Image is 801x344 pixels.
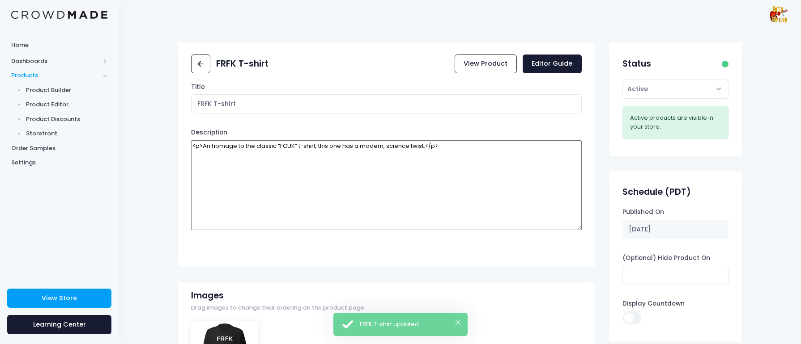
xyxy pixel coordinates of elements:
[360,320,460,329] div: FRFK T-shirt updated.
[191,140,582,230] textarea: <p>An homage to the classic “FCUK” t-shirt, this one has a modern, science twist.</p>
[216,59,268,69] h2: FRFK T-shirt
[191,83,205,92] label: Title
[7,289,111,308] a: View Store
[191,128,227,137] label: Description
[456,320,460,325] button: ×
[11,71,100,80] span: Products
[191,304,366,312] span: Drag images to change their ordering on the product page.
[26,115,108,124] span: Product Discounts
[42,294,77,302] span: View Store
[11,144,107,153] span: Order Samples
[622,59,651,69] h2: Status
[11,11,107,19] img: Logo
[191,290,224,301] h2: Images
[26,100,108,109] span: Product Editor
[11,41,107,50] span: Home
[622,299,685,308] label: Display Countdown
[622,254,710,263] label: (Optional) Hide Product On
[7,315,111,334] a: Learning Center
[622,208,664,217] label: Published On
[455,55,517,74] a: View Product
[33,320,86,329] span: Learning Center
[26,129,108,138] span: Storefront
[770,6,788,24] img: User
[523,55,582,74] a: Editor Guide
[11,158,107,167] span: Settings
[26,86,108,95] span: Product Builder
[622,187,691,197] h2: Schedule (PDT)
[630,113,721,131] div: Active products are visible in your store.
[11,57,100,66] span: Dashboards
